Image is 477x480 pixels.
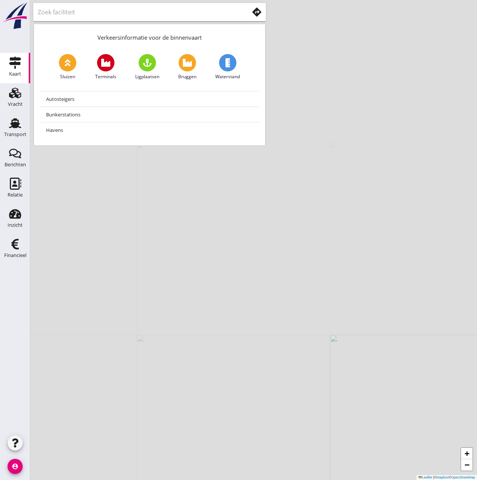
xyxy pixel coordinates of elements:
[4,132,26,137] div: Transport
[95,73,116,80] span: Terminals
[5,162,26,167] div: Berichten
[2,2,29,30] img: logo-small.a267ee39.svg
[461,459,472,471] a: Zoom out
[178,73,196,80] span: Bruggen
[4,253,26,258] div: Financieel
[433,475,434,479] span: |
[95,54,116,80] a: Terminals
[178,54,196,80] a: Bruggen
[34,24,265,48] div: Verkeersinformatie voor de binnenvaart
[8,192,23,197] div: Relatie
[59,54,76,80] a: Sluizen
[215,73,240,80] span: Waterstand
[465,449,469,458] span: +
[60,73,75,80] span: Sluizen
[9,71,21,76] div: Kaart
[451,475,475,479] a: OpenStreetMap
[135,54,159,80] a: Ligplaatsen
[8,459,23,474] i: account_circle
[46,110,253,119] div: Bunkerstations
[417,475,477,480] div: © ©
[8,223,23,228] div: Inzicht
[461,448,472,459] a: Zoom in
[418,475,432,479] a: Leaflet
[46,94,253,104] div: Autosteigers
[437,475,449,479] a: Mapbox
[135,73,159,80] span: Ligplaatsen
[215,54,240,80] a: Waterstand
[8,102,23,107] div: Vracht
[38,6,238,18] input: Zoek faciliteit
[46,125,253,135] div: Havens
[465,460,469,469] span: −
